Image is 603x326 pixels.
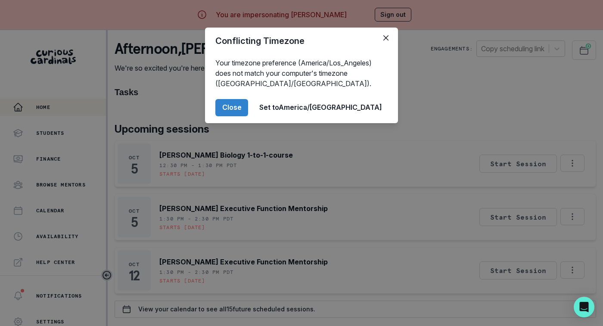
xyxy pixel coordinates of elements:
[215,99,248,116] button: Close
[574,297,594,317] div: Open Intercom Messenger
[205,28,398,54] header: Conflicting Timezone
[253,99,388,116] button: Set toAmerica/[GEOGRAPHIC_DATA]
[205,54,398,92] div: Your timezone preference (America/Los_Angeles) does not match your computer's timezone ([GEOGRAPH...
[379,31,393,45] button: Close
